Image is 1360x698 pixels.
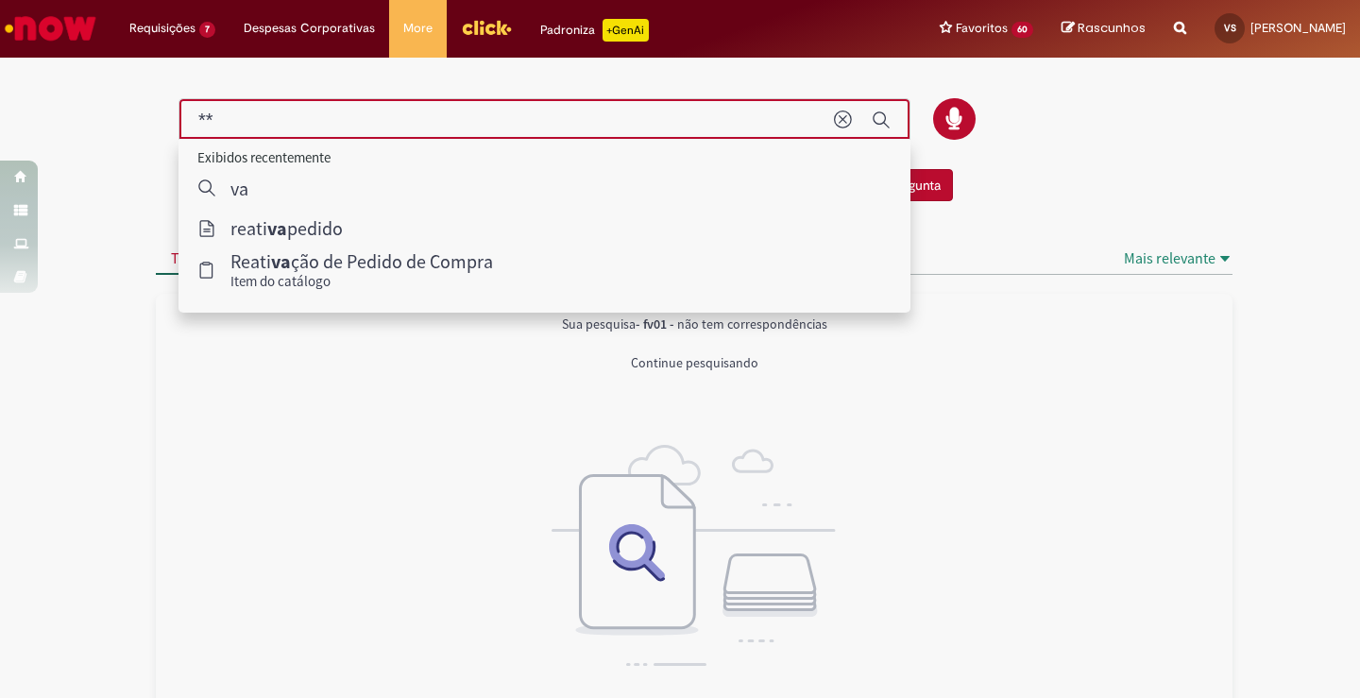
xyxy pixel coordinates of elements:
[1078,19,1146,37] span: Rascunhos
[403,19,433,38] span: More
[244,19,375,38] span: Despesas Corporativas
[129,19,195,38] span: Requisições
[1062,20,1146,38] a: Rascunhos
[540,19,649,42] div: Padroniza
[461,13,512,42] img: click_logo_yellow_360x200.png
[2,9,99,47] img: ServiceNow
[603,19,649,42] p: +GenAi
[199,22,215,38] span: 7
[1224,22,1236,34] span: VS
[956,19,1008,38] span: Favoritos
[1011,22,1033,38] span: 60
[1250,20,1346,36] span: [PERSON_NAME]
